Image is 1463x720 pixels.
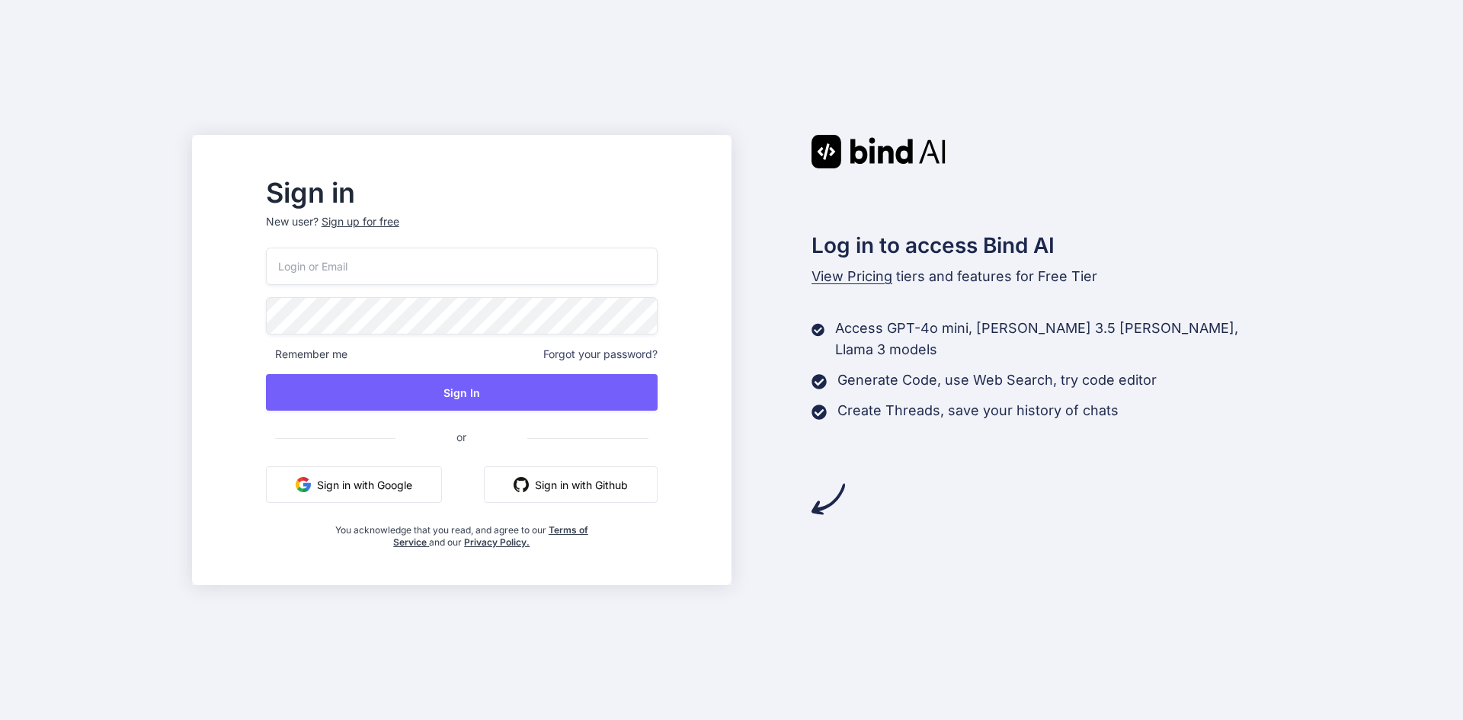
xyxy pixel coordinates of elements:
a: Privacy Policy. [464,536,530,548]
h2: Log in to access Bind AI [812,229,1272,261]
p: tiers and features for Free Tier [812,266,1272,287]
div: You acknowledge that you read, and agree to our and our [331,515,592,549]
span: Forgot your password? [543,347,658,362]
h2: Sign in [266,181,658,205]
img: google [296,477,311,492]
img: arrow [812,482,845,516]
p: Generate Code, use Web Search, try code editor [837,370,1157,391]
button: Sign In [266,374,658,411]
p: Access GPT-4o mini, [PERSON_NAME] 3.5 [PERSON_NAME], Llama 3 models [835,318,1271,360]
div: Sign up for free [322,214,399,229]
input: Login or Email [266,248,658,285]
a: Terms of Service [393,524,588,548]
span: Remember me [266,347,347,362]
button: Sign in with Github [484,466,658,503]
span: View Pricing [812,268,892,284]
img: github [514,477,529,492]
p: New user? [266,214,658,248]
button: Sign in with Google [266,466,442,503]
span: or [395,418,527,456]
img: Bind AI logo [812,135,946,168]
p: Create Threads, save your history of chats [837,400,1119,421]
